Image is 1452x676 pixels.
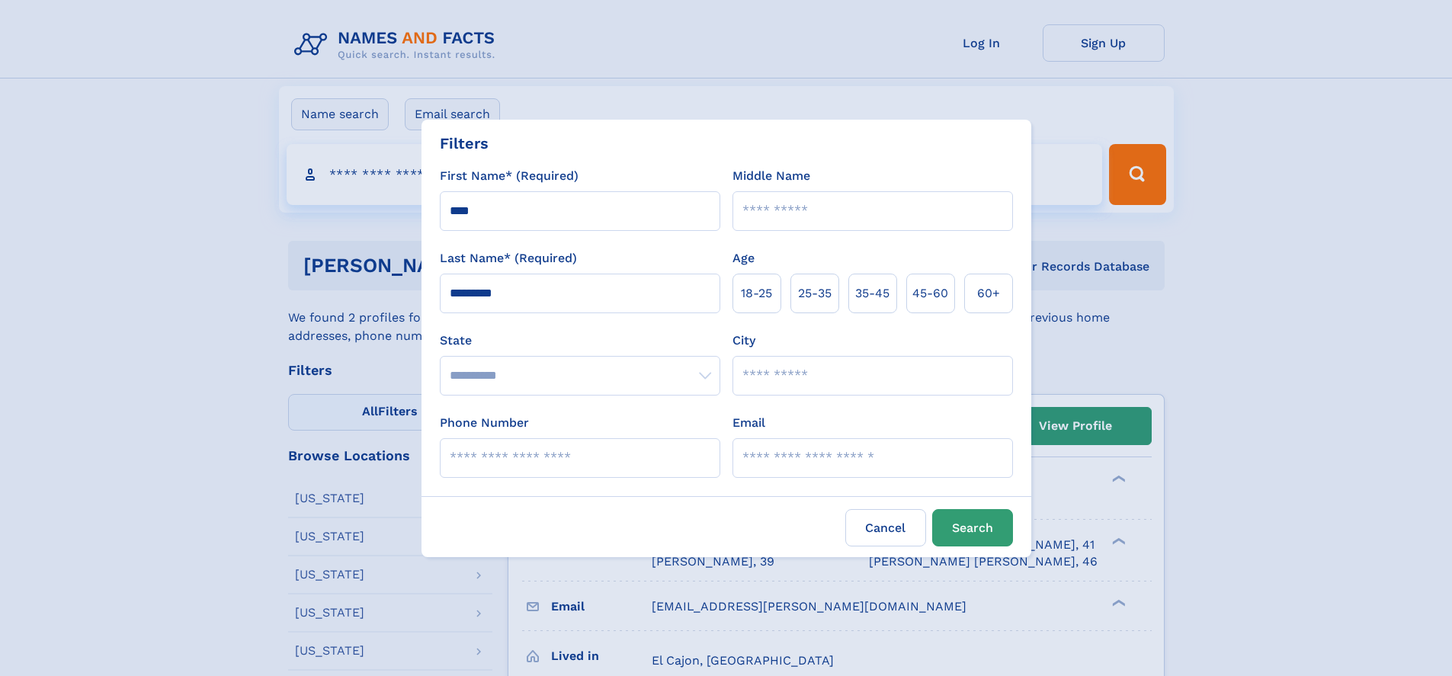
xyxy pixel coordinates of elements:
[440,167,579,185] label: First Name* (Required)
[741,284,772,303] span: 18‑25
[855,284,889,303] span: 35‑45
[732,414,765,432] label: Email
[732,332,755,350] label: City
[440,132,489,155] div: Filters
[932,509,1013,546] button: Search
[732,167,810,185] label: Middle Name
[798,284,832,303] span: 25‑35
[440,249,577,268] label: Last Name* (Required)
[732,249,755,268] label: Age
[977,284,1000,303] span: 60+
[440,414,529,432] label: Phone Number
[912,284,948,303] span: 45‑60
[440,332,720,350] label: State
[845,509,926,546] label: Cancel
